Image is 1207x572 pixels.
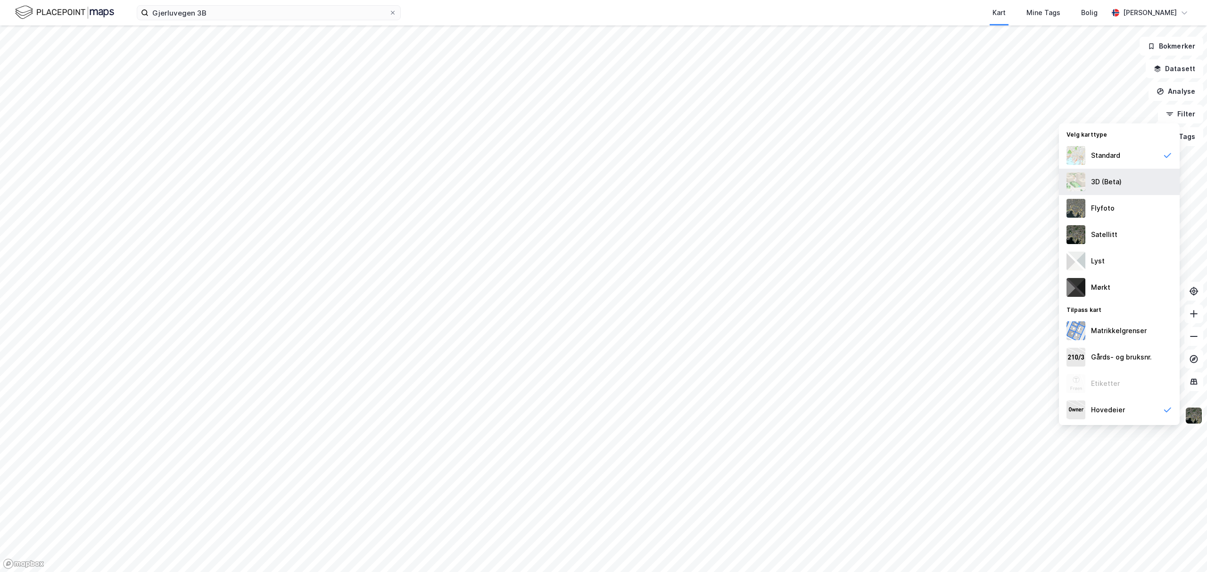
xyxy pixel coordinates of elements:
div: Kart [992,7,1006,18]
div: Satellitt [1091,229,1117,240]
div: Standard [1091,150,1120,161]
img: nCdM7BzjoCAAAAAElFTkSuQmCC [1066,278,1085,297]
div: Kontrollprogram for chat [1160,527,1207,572]
button: Filter [1158,105,1203,123]
img: cadastreBorders.cfe08de4b5ddd52a10de.jpeg [1066,321,1085,340]
img: 9k= [1066,225,1085,244]
div: Velg karttype [1059,125,1180,142]
div: [PERSON_NAME] [1123,7,1177,18]
button: Bokmerker [1140,37,1203,56]
img: cadastreKeys.547ab17ec502f5a4ef2b.jpeg [1066,348,1085,367]
button: Datasett [1146,59,1203,78]
div: Mørkt [1091,282,1110,293]
button: Tags [1159,127,1203,146]
img: logo.f888ab2527a4732fd821a326f86c7f29.svg [15,4,114,21]
div: Mine Tags [1026,7,1060,18]
input: Søk på adresse, matrikkel, gårdeiere, leietakere eller personer [149,6,389,20]
img: 9k= [1185,407,1203,425]
div: Etiketter [1091,378,1120,389]
div: Gårds- og bruksnr. [1091,351,1152,363]
img: Z [1066,172,1085,191]
div: Lyst [1091,255,1105,267]
img: luj3wr1y2y3+OchiMxRmMxRlscgabnMEmZ7DJGWxyBpucwSZnsMkZbHIGm5zBJmewyRlscgabnMEmZ7DJGWxyBpucwSZnsMkZ... [1066,252,1085,270]
div: Bolig [1081,7,1098,18]
div: Hovedeier [1091,404,1125,416]
div: Flyfoto [1091,203,1115,214]
div: Matrikkelgrenser [1091,325,1147,336]
img: Z [1066,374,1085,393]
img: Z [1066,146,1085,165]
button: Analyse [1149,82,1203,101]
img: Z [1066,199,1085,218]
a: Mapbox homepage [3,558,44,569]
div: 3D (Beta) [1091,176,1122,188]
iframe: Chat Widget [1160,527,1207,572]
img: majorOwner.b5e170eddb5c04bfeeff.jpeg [1066,400,1085,419]
div: Tilpass kart [1059,301,1180,318]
